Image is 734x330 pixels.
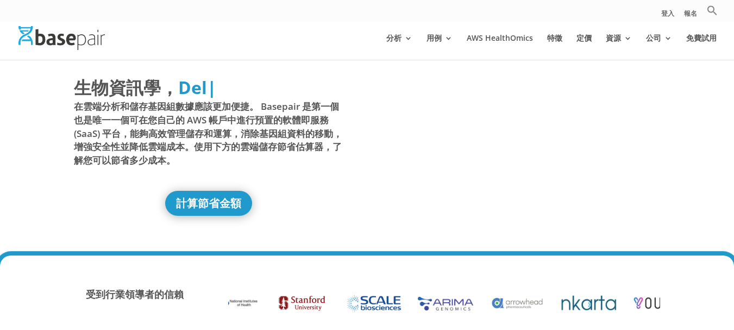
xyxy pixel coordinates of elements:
a: 計算節省金額 [165,191,252,216]
svg: 搜尋 [707,5,718,16]
a: 分析 [386,34,412,60]
font: 資源 [606,33,621,43]
font: 免費試用 [686,33,717,43]
font: 登入 [661,9,674,18]
font: 公司 [646,33,661,43]
font: 定價 [576,33,592,43]
font: | [207,76,217,99]
a: 搜尋圖示連結 [707,5,718,22]
font: 受到行業領導者的信賴 [86,288,184,301]
a: AWS HealthOmics [467,34,533,60]
a: 用例 [426,34,453,60]
img: 鹼基對 [18,26,105,49]
font: 在雲端分析和儲存基因組數據應該更加便捷。 Basepair 是第一個也是唯一一個可在您自己的 AWS 帳戶中進行預置的軟體即服務 (SaaS) 平台，能夠高效管理儲存和運算，消除基因組資料的移動... [74,100,342,166]
a: 特徵 [547,34,562,60]
a: 報名 [684,10,697,22]
font: 生物資訊學， [74,76,178,99]
font: 特徵 [547,33,562,43]
font: 用例 [426,33,442,43]
a: 免費試用 [686,34,717,60]
a: 公司 [646,34,672,60]
font: 計算節省金額 [176,196,241,210]
font: AWS HealthOmics [467,33,533,43]
span: Del [178,76,207,99]
font: 分析 [386,33,401,43]
a: 定價 [576,34,592,60]
font: 報名 [684,9,697,18]
a: 登入 [661,10,674,22]
iframe: Basepair - 簡化NGS分析 [375,75,646,227]
a: 資源 [606,34,632,60]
